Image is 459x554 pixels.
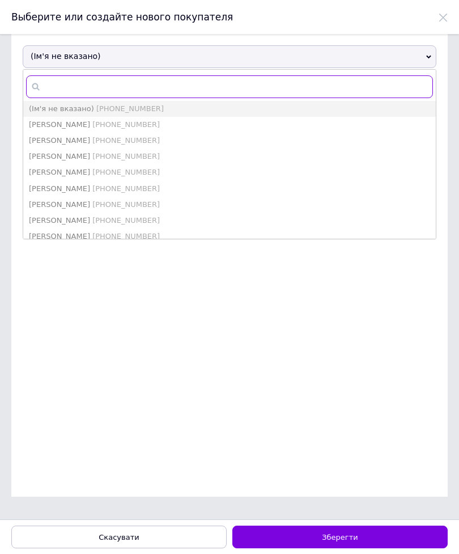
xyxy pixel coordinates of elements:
span: [PHONE_NUMBER] [92,184,160,193]
span: [PHONE_NUMBER] [92,136,160,145]
button: Скасувати [11,526,227,548]
span: [PERSON_NAME] [29,200,90,209]
button: Зберегти [232,526,448,548]
span: Скасувати [99,533,139,542]
span: (Ім'я не вказано) [23,45,436,68]
span: [PERSON_NAME] [29,152,90,160]
span: [PHONE_NUMBER] [92,168,160,176]
span: [PHONE_NUMBER] [92,120,160,129]
span: [PHONE_NUMBER] [92,216,160,225]
span: [PERSON_NAME] [29,168,90,176]
span: Зберегти [322,533,358,542]
span: Выберите или создайте нового покупателя [11,11,233,23]
span: [PERSON_NAME] [29,232,90,240]
span: [PERSON_NAME] [29,136,90,145]
span: [PHONE_NUMBER] [92,232,160,240]
span: [PHONE_NUMBER] [92,200,160,209]
span: [PHONE_NUMBER] [92,152,160,160]
span: [PHONE_NUMBER] [96,104,164,113]
span: [PERSON_NAME] [29,120,90,129]
span: [PERSON_NAME] [29,184,90,193]
span: [PERSON_NAME] [29,216,90,225]
span: (Ім'я не вказано) [29,104,94,113]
